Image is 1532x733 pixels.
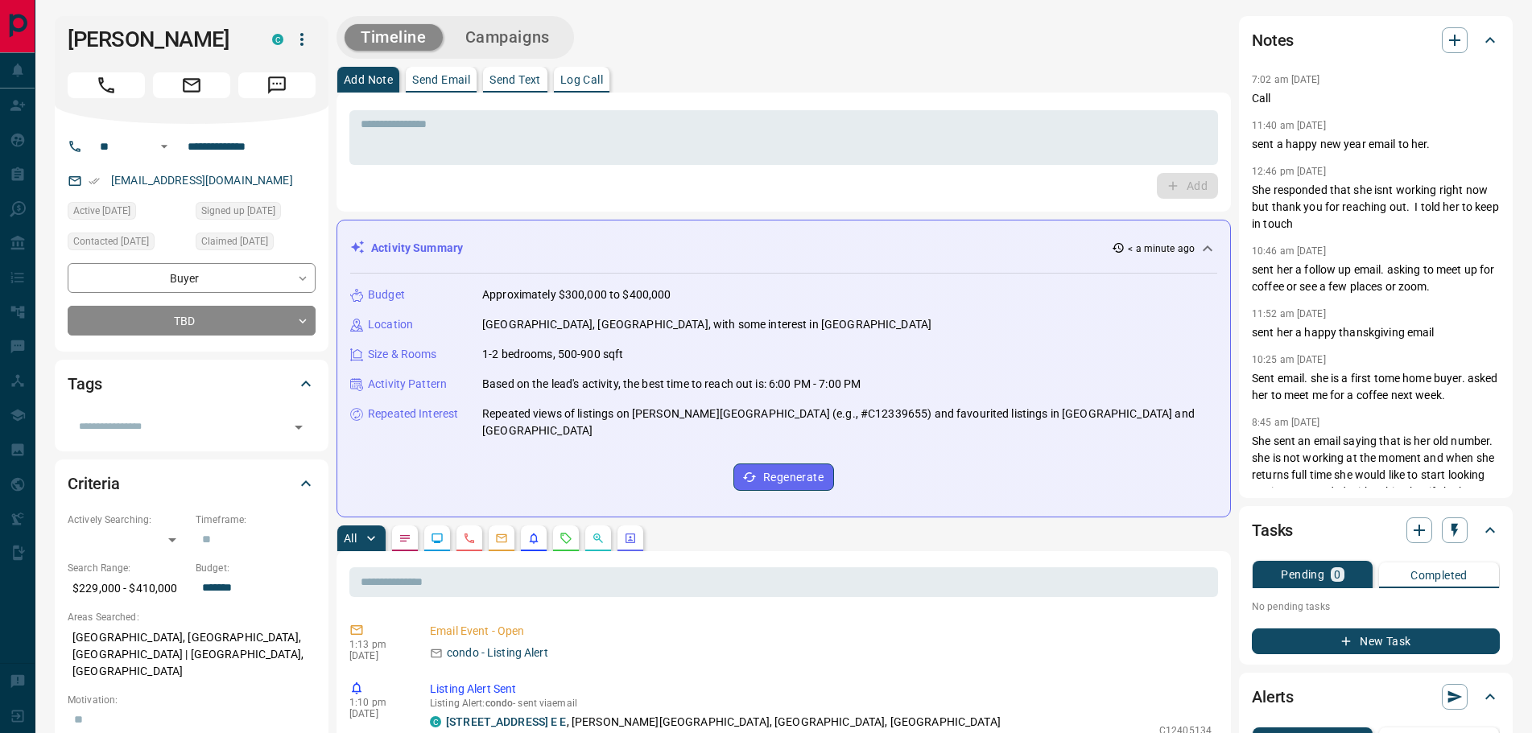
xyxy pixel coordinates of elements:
[1252,417,1320,428] p: 8:45 am [DATE]
[368,376,447,393] p: Activity Pattern
[68,610,316,624] p: Areas Searched:
[1252,511,1500,550] div: Tasks
[1252,261,1500,295] p: sent her a follow up email. asking to meet up for coffee or see a few places or zoom.
[196,233,316,255] div: Thu Sep 11 2025
[1252,595,1500,619] p: No pending tasks
[68,233,188,255] div: Thu Sep 11 2025
[68,464,316,503] div: Criteria
[431,532,444,545] svg: Lead Browsing Activity
[485,698,514,709] span: condo
[349,708,406,719] p: [DATE]
[68,263,316,293] div: Buyer
[560,532,572,545] svg: Requests
[446,714,1001,731] p: , [PERSON_NAME][GEOGRAPHIC_DATA], [GEOGRAPHIC_DATA], [GEOGRAPHIC_DATA]
[1252,21,1500,60] div: Notes
[1281,569,1324,580] p: Pending
[68,513,188,527] p: Actively Searching:
[196,513,316,527] p: Timeframe:
[1252,90,1500,107] p: Call
[1252,354,1326,365] p: 10:25 am [DATE]
[153,72,230,98] span: Email
[1252,245,1326,257] p: 10:46 am [DATE]
[482,376,861,393] p: Based on the lead's activity, the best time to reach out is: 6:00 PM - 7:00 PM
[1252,677,1500,716] div: Alerts
[430,681,1212,698] p: Listing Alert Sent
[482,346,623,363] p: 1-2 bedrooms, 500-900 sqft
[1252,684,1294,710] h2: Alerts
[196,561,316,575] p: Budget:
[272,34,283,45] div: condos.ca
[368,406,458,422] p: Repeated Interest
[430,623,1212,640] p: Email Event - Open
[368,286,405,303] p: Budget
[1252,166,1326,177] p: 12:46 pm [DATE]
[1334,569,1340,580] p: 0
[398,532,411,545] svg: Notes
[733,463,834,491] button: Regenerate
[560,74,603,85] p: Log Call
[89,175,100,187] svg: Email Verified
[624,532,637,545] svg: Agent Actions
[371,240,463,257] p: Activity Summary
[68,561,188,575] p: Search Range:
[489,74,541,85] p: Send Text
[68,471,120,496] h2: Criteria
[527,532,540,545] svg: Listing Alerts
[482,406,1217,439] p: Repeated views of listings on [PERSON_NAME][GEOGRAPHIC_DATA] (e.g., #C12339655) and favourited li...
[482,316,931,333] p: [GEOGRAPHIC_DATA], [GEOGRAPHIC_DATA], with some interest in [GEOGRAPHIC_DATA]
[1252,628,1500,654] button: New Task
[1252,136,1500,153] p: sent a happy new year email to her.
[201,203,275,219] span: Signed up [DATE]
[1252,120,1326,131] p: 11:40 am [DATE]
[1252,324,1500,341] p: sent her a happy thanskgiving email
[68,306,316,336] div: TBD
[68,371,101,397] h2: Tags
[238,72,316,98] span: Message
[349,639,406,650] p: 1:13 pm
[68,575,188,602] p: $229,000 - $410,000
[412,74,470,85] p: Send Email
[1410,570,1468,581] p: Completed
[463,532,476,545] svg: Calls
[1252,433,1500,534] p: She sent an email saying that is her old number. she is not working at the moment and when she re...
[111,174,293,187] a: [EMAIL_ADDRESS][DOMAIN_NAME]
[1252,370,1500,404] p: Sent email. she is a first tome home buyer. asked her to meet me for a coffee next week.
[446,715,567,728] a: [STREET_ADDRESS] E E
[344,74,393,85] p: Add Note
[68,693,316,707] p: Motivation:
[196,202,316,224] div: Wed Sep 28 2016
[344,533,357,544] p: All
[68,364,316,403] div: Tags
[345,24,443,51] button: Timeline
[68,72,145,98] span: Call
[368,346,437,363] p: Size & Rooms
[1252,182,1500,233] p: She responded that she isnt working right now but thank you for reaching out. I told her to keep ...
[1252,74,1320,85] p: 7:02 am [DATE]
[430,716,441,727] div: condos.ca
[68,624,316,685] p: [GEOGRAPHIC_DATA], [GEOGRAPHIC_DATA], [GEOGRAPHIC_DATA] | [GEOGRAPHIC_DATA], [GEOGRAPHIC_DATA]
[430,698,1212,709] p: Listing Alert : - sent via email
[68,202,188,224] div: Thu Sep 11 2025
[349,650,406,661] p: [DATE]
[350,233,1217,263] div: Activity Summary< a minute ago
[592,532,605,545] svg: Opportunities
[201,233,268,249] span: Claimed [DATE]
[349,697,406,708] p: 1:10 pm
[287,416,310,439] button: Open
[1252,517,1293,543] h2: Tasks
[1252,27,1294,53] h2: Notes
[368,316,413,333] p: Location
[1252,308,1326,319] p: 11:52 am [DATE]
[447,644,548,661] p: condo - Listing Alert
[73,233,149,249] span: Contacted [DATE]
[155,137,174,156] button: Open
[449,24,566,51] button: Campaigns
[1128,241,1195,256] p: < a minute ago
[68,27,248,52] h1: [PERSON_NAME]
[482,286,671,303] p: Approximately $300,000 to $400,000
[73,203,130,219] span: Active [DATE]
[495,532,508,545] svg: Emails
